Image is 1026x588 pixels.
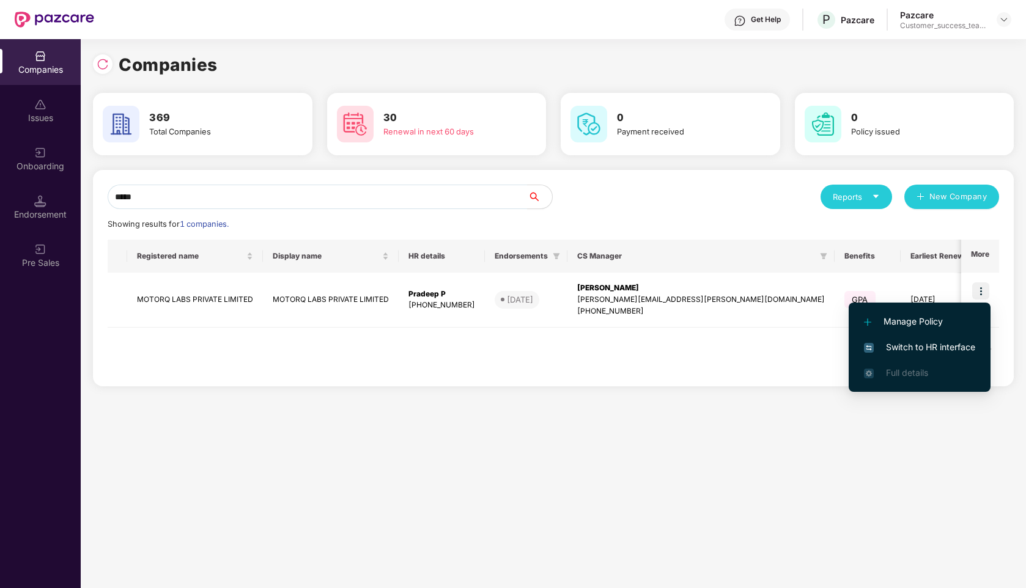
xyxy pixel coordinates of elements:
img: svg+xml;base64,PHN2ZyB4bWxucz0iaHR0cDovL3d3dy53My5vcmcvMjAwMC9zdmciIHdpZHRoPSI2MCIgaGVpZ2h0PSI2MC... [337,106,374,142]
h3: 369 [149,110,279,126]
span: GPA [844,291,876,308]
div: Get Help [751,15,781,24]
img: svg+xml;base64,PHN2ZyBpZD0iUmVsb2FkLTMyeDMyIiB4bWxucz0iaHR0cDovL3d3dy53My5vcmcvMjAwMC9zdmciIHdpZH... [97,58,109,70]
span: plus [917,193,925,202]
span: search [527,192,552,202]
div: [PERSON_NAME] [577,282,825,294]
img: svg+xml;base64,PHN2ZyB4bWxucz0iaHR0cDovL3d3dy53My5vcmcvMjAwMC9zdmciIHdpZHRoPSIxNi4zNjMiIGhlaWdodD... [864,369,874,378]
span: filter [553,252,560,260]
div: [PERSON_NAME][EMAIL_ADDRESS][PERSON_NAME][DOMAIN_NAME] [577,294,825,306]
th: Earliest Renewal [901,240,980,273]
img: svg+xml;base64,PHN2ZyB4bWxucz0iaHR0cDovL3d3dy53My5vcmcvMjAwMC9zdmciIHdpZHRoPSI2MCIgaGVpZ2h0PSI2MC... [103,106,139,142]
div: [PHONE_NUMBER] [408,300,475,311]
span: Switch to HR interface [864,340,975,354]
span: Endorsements [495,251,548,261]
td: [DATE] [901,273,980,328]
div: [DATE] [507,293,533,306]
div: Total Companies [149,126,279,138]
div: Policy issued [851,126,981,138]
div: Reports [833,191,880,203]
span: Display name [273,251,380,261]
span: filter [820,252,827,260]
div: Pazcare [841,14,874,26]
div: [PHONE_NUMBER] [577,306,825,317]
span: 1 companies. [180,219,229,229]
h3: 0 [851,110,981,126]
button: plusNew Company [904,185,999,209]
span: Manage Policy [864,315,975,328]
img: svg+xml;base64,PHN2ZyB3aWR0aD0iMjAiIGhlaWdodD0iMjAiIHZpZXdCb3g9IjAgMCAyMCAyMCIgZmlsbD0ibm9uZSIgeG... [34,147,46,159]
div: Customer_success_team_lead [900,21,986,31]
img: svg+xml;base64,PHN2ZyBpZD0iSGVscC0zMngzMiIgeG1sbnM9Imh0dHA6Ly93d3cudzMub3JnLzIwMDAvc3ZnIiB3aWR0aD... [734,15,746,27]
td: MOTORQ LABS PRIVATE LIMITED [127,273,263,328]
span: Full details [886,367,928,378]
img: svg+xml;base64,PHN2ZyB3aWR0aD0iMTQuNSIgaGVpZ2h0PSIxNC41IiB2aWV3Qm94PSIwIDAgMTYgMTYiIGZpbGw9Im5vbm... [34,195,46,207]
h3: 30 [383,110,513,126]
th: Registered name [127,240,263,273]
img: New Pazcare Logo [15,12,94,28]
span: New Company [929,191,987,203]
img: svg+xml;base64,PHN2ZyB3aWR0aD0iMjAiIGhlaWdodD0iMjAiIHZpZXdCb3g9IjAgMCAyMCAyMCIgZmlsbD0ibm9uZSIgeG... [34,243,46,255]
span: P [822,12,830,27]
span: filter [817,249,830,263]
h3: 0 [617,110,747,126]
div: Pradeep P [408,288,475,300]
div: Renewal in next 60 days [383,126,513,138]
img: svg+xml;base64,PHN2ZyB4bWxucz0iaHR0cDovL3d3dy53My5vcmcvMjAwMC9zdmciIHdpZHRoPSI2MCIgaGVpZ2h0PSI2MC... [805,106,841,142]
span: filter [550,249,563,263]
th: Display name [263,240,399,273]
span: Showing results for [108,219,229,229]
th: More [961,240,999,273]
img: svg+xml;base64,PHN2ZyB4bWxucz0iaHR0cDovL3d3dy53My5vcmcvMjAwMC9zdmciIHdpZHRoPSIxMi4yMDEiIGhlaWdodD... [864,318,871,326]
th: Benefits [835,240,901,273]
div: Payment received [617,126,747,138]
img: svg+xml;base64,PHN2ZyB4bWxucz0iaHR0cDovL3d3dy53My5vcmcvMjAwMC9zdmciIHdpZHRoPSIxNiIgaGVpZ2h0PSIxNi... [864,343,874,353]
th: HR details [399,240,485,273]
img: icon [972,282,989,300]
h1: Companies [119,51,218,78]
span: Registered name [137,251,244,261]
span: CS Manager [577,251,815,261]
img: svg+xml;base64,PHN2ZyBpZD0iSXNzdWVzX2Rpc2FibGVkIiB4bWxucz0iaHR0cDovL3d3dy53My5vcmcvMjAwMC9zdmciIH... [34,98,46,111]
img: svg+xml;base64,PHN2ZyBpZD0iRHJvcGRvd24tMzJ4MzIiIHhtbG5zPSJodHRwOi8vd3d3LnczLm9yZy8yMDAwL3N2ZyIgd2... [999,15,1009,24]
td: MOTORQ LABS PRIVATE LIMITED [263,273,399,328]
img: svg+xml;base64,PHN2ZyBpZD0iQ29tcGFuaWVzIiB4bWxucz0iaHR0cDovL3d3dy53My5vcmcvMjAwMC9zdmciIHdpZHRoPS... [34,50,46,62]
div: Pazcare [900,9,986,21]
span: caret-down [872,193,880,200]
button: search [527,185,553,209]
img: svg+xml;base64,PHN2ZyB4bWxucz0iaHR0cDovL3d3dy53My5vcmcvMjAwMC9zdmciIHdpZHRoPSI2MCIgaGVpZ2h0PSI2MC... [570,106,607,142]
